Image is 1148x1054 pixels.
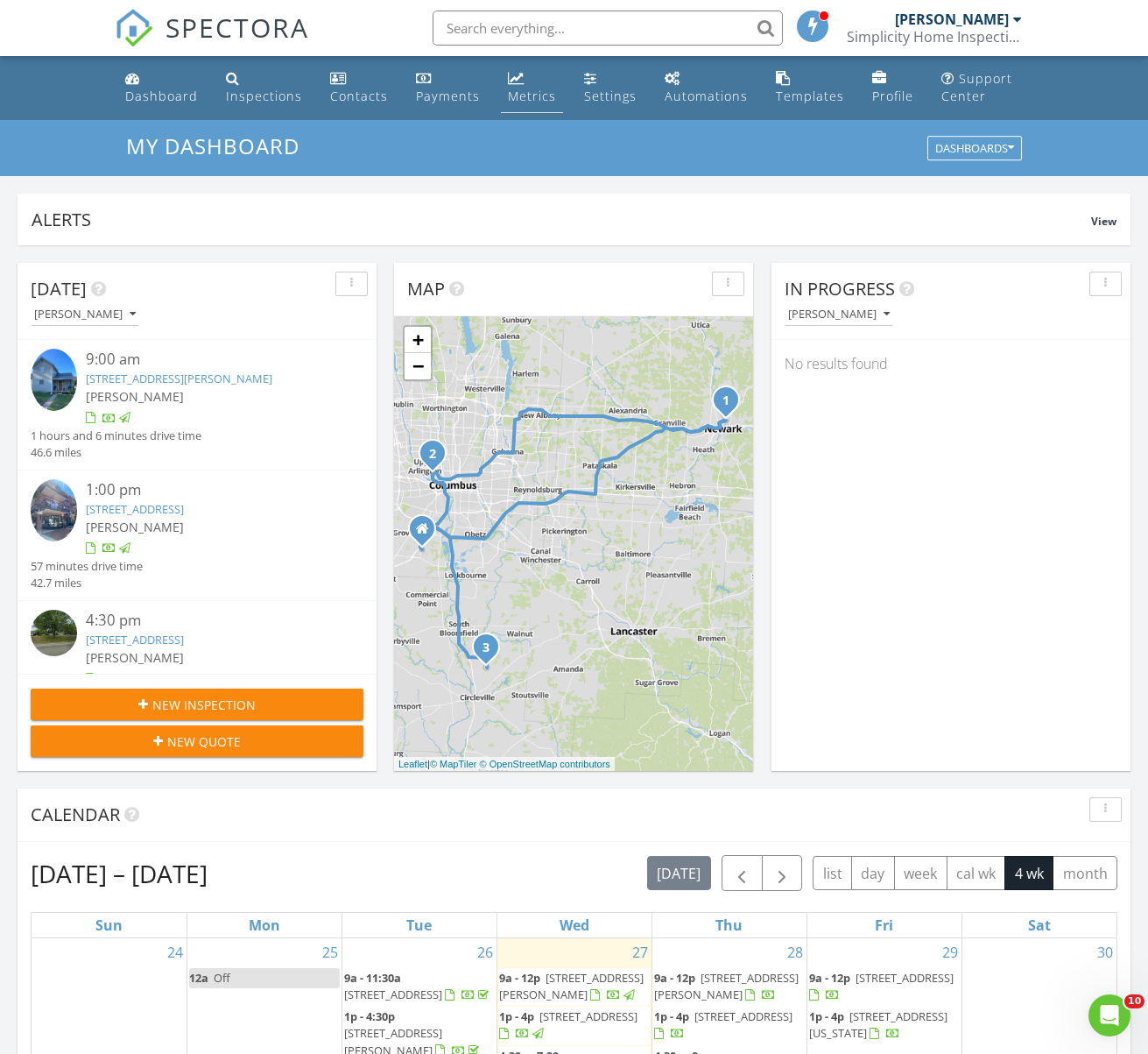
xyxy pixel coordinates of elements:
a: Zoom in [405,327,431,353]
a: Saturday [1025,913,1054,937]
button: [PERSON_NAME] [31,303,139,327]
span: 9a - 12p [654,970,695,986]
a: 9:00 am [STREET_ADDRESS][PERSON_NAME] [PERSON_NAME] 1 hours and 6 minutes drive time 46.6 miles [31,349,363,461]
span: 1p - 4:30p [344,1008,395,1024]
button: list [813,856,852,890]
iframe: Intercom live chat [1088,994,1130,1036]
span: [STREET_ADDRESS] [856,970,954,986]
a: [STREET_ADDRESS] [86,632,184,647]
button: month [1053,856,1117,890]
div: 1200 Grandview Ave 203, Columbus, OH 43212 [433,453,443,463]
div: Automations [665,88,748,104]
div: Alerts [32,208,1091,231]
div: [PERSON_NAME] [895,11,1009,28]
a: 9a - 12p [STREET_ADDRESS][PERSON_NAME] [654,970,799,1002]
span: Calendar [31,803,120,826]
a: Tuesday [403,913,435,937]
a: 1p - 4p [STREET_ADDRESS] [654,1008,792,1041]
span: [STREET_ADDRESS] [694,1008,792,1024]
span: View [1091,214,1116,229]
span: New Quote [167,732,241,751]
a: Templates [769,63,851,113]
div: 1:00 pm [86,479,335,501]
a: 1p - 4p [STREET_ADDRESS] [499,1008,637,1041]
span: 1p - 4p [654,1008,689,1024]
a: Go to August 27, 2025 [629,938,651,966]
a: 9a - 12p [STREET_ADDRESS] [809,970,954,1002]
a: Friday [871,913,897,937]
a: Metrics [501,63,563,113]
span: [STREET_ADDRESS] [539,1008,637,1024]
a: 1p - 4p [STREET_ADDRESS] [654,1007,805,1044]
div: 46.6 miles [31,444,201,461]
div: No results found [771,340,1130,387]
i: 3 [482,642,489,654]
div: Support Center [941,70,1012,104]
div: Profile [872,88,913,104]
button: Dashboards [927,137,1022,161]
a: 4:30 pm [STREET_ADDRESS] [PERSON_NAME] 41 minutes drive time 28.3 miles [31,610,363,722]
a: Inspections [219,63,309,113]
button: New Inspection [31,689,363,720]
span: [STREET_ADDRESS][PERSON_NAME] [654,970,799,1002]
img: streetview [31,610,77,656]
a: Thursday [712,913,746,937]
div: Metrics [508,88,556,104]
a: [STREET_ADDRESS] [86,501,184,517]
span: 9a - 11:30a [344,970,401,986]
span: 9a - 12p [809,970,850,986]
span: In Progress [785,277,895,301]
a: 9a - 12p [STREET_ADDRESS][PERSON_NAME] [499,968,650,1006]
span: [PERSON_NAME] [86,649,184,666]
a: Support Center [934,63,1030,113]
div: 2817 Walnut Creek Pike, Circleville, OH 43113 [486,647,497,657]
span: [STREET_ADDRESS][US_STATE] [809,1008,947,1041]
span: [PERSON_NAME] [86,388,184,405]
div: 4:30 pm [86,610,335,632]
a: 1p - 4p [STREET_ADDRESS][US_STATE] [809,1008,947,1041]
a: 9a - 12p [STREET_ADDRESS][PERSON_NAME] [654,968,805,1006]
a: [STREET_ADDRESS][PERSON_NAME] [86,371,272,386]
div: Dashboard [125,88,198,104]
span: [STREET_ADDRESS] [344,987,442,1002]
a: 9a - 11:30a [STREET_ADDRESS] [344,968,495,1006]
a: Go to August 29, 2025 [939,938,961,966]
a: Go to August 24, 2025 [164,938,187,966]
button: Next [762,855,803,891]
a: SPECTORA [115,24,309,60]
button: [PERSON_NAME] [785,303,893,327]
a: Settings [577,63,644,113]
div: Inspections [226,88,302,104]
div: Settings [584,88,637,104]
div: [PERSON_NAME] [34,308,136,321]
a: 1:00 pm [STREET_ADDRESS] [PERSON_NAME] 57 minutes drive time 42.7 miles [31,479,363,591]
a: © MapTiler [430,759,477,769]
button: week [894,856,947,890]
button: cal wk [947,856,1006,890]
img: 9331602%2Freports%2F511c3fd9-5af4-4492-ac75-2b7c851c86f9%2Fcover_photos%2FlnFBVoLdTh31CLGXYAjq%2F... [31,349,77,411]
a: Monday [245,913,284,937]
div: 9:00 am [86,349,335,371]
i: 1 [722,395,729,407]
h2: [DATE] – [DATE] [31,856,208,891]
a: 9a - 11:30a [STREET_ADDRESS] [344,970,492,1002]
div: 165 Edwards St, Newark, OH 43055 [726,400,736,410]
span: New Inspection [152,696,256,714]
div: 5306 Merrybell Lane, Grove City OH 43123 [422,528,433,539]
span: 1p - 4p [499,1008,534,1024]
a: Zoom out [405,353,431,379]
a: Company Profile [865,63,920,113]
a: Wednesday [556,913,593,937]
div: Dashboards [935,143,1014,155]
a: 1p - 4p [STREET_ADDRESS] [499,1007,650,1044]
div: 42.7 miles [31,575,143,591]
input: Search everything... [433,11,783,46]
div: | [394,757,615,772]
button: 4 wk [1004,856,1053,890]
i: 2 [429,449,436,461]
span: [PERSON_NAME] [86,519,184,535]
a: © OpenStreetMap contributors [480,759,610,769]
div: Templates [776,88,844,104]
span: [DATE] [31,277,87,301]
button: New Quote [31,725,363,757]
